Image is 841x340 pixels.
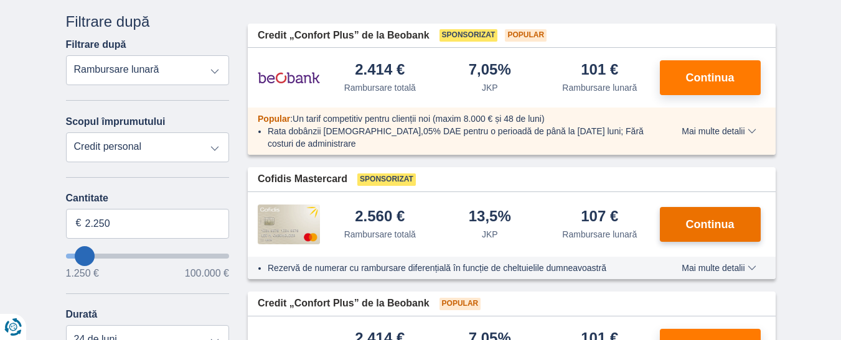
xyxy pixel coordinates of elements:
[581,61,618,78] font: 101 €
[66,13,150,30] font: Filtrare după
[258,62,320,93] img: product.pl.alt Beobank
[290,114,293,124] font: :
[258,173,347,184] font: Cofidis Mastercard
[66,193,108,203] font: Cantitate
[268,126,644,149] font: Rata dobânzii [DEMOGRAPHIC_DATA],05% DAE pentru o perioadă de până la [DATE] luni; Fără costuri d...
[360,175,413,183] font: Sponsorizat
[258,204,320,244] img: product.pl.alt Cofidis CC
[660,207,761,242] button: Continua
[660,60,761,95] button: Continua
[682,263,745,273] font: Mai multe detalii
[442,30,496,39] font: Sponsorizat
[344,83,416,93] font: Rambursare totală
[66,268,99,278] font: 1.250 €
[672,263,765,273] button: Mai multe detalii
[355,61,405,78] font: 2.414 €
[469,61,511,78] font: 7,05%
[562,229,637,239] font: Rambursare lunară
[344,229,416,239] font: Rambursare totală
[507,30,544,39] font: Popular
[355,208,405,224] font: 2.560 €
[268,263,606,273] font: Rezervă de numerar cu rambursare diferențială în funcție de cheltuielile dumneavoastră
[66,254,230,259] input: vreauSăÎmprumut
[76,218,82,228] font: €
[185,268,229,278] font: 100.000 €
[66,309,98,319] font: Durată
[293,114,545,124] font: Un tarif competitiv pentru clienții noi (maxim 8.000 € și 48 de luni)
[482,83,498,93] font: JKP
[686,218,735,231] font: Continua
[482,229,498,239] font: JKP
[258,30,430,40] font: Credit „Confort Plus” de la Beobank
[469,208,511,224] font: 13,5%
[581,208,618,224] font: 107 €
[672,126,765,136] button: Mai multe detalii
[66,116,166,127] font: Scopul împrumutului
[686,71,735,84] font: Continua
[258,114,290,124] font: Popular
[258,298,430,308] font: Credit „Confort Plus” de la Beobank
[682,126,745,136] font: Mai multe detalii
[442,299,479,308] font: Popular
[562,83,637,93] font: Rambursare lunară
[66,39,126,50] font: Filtrare după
